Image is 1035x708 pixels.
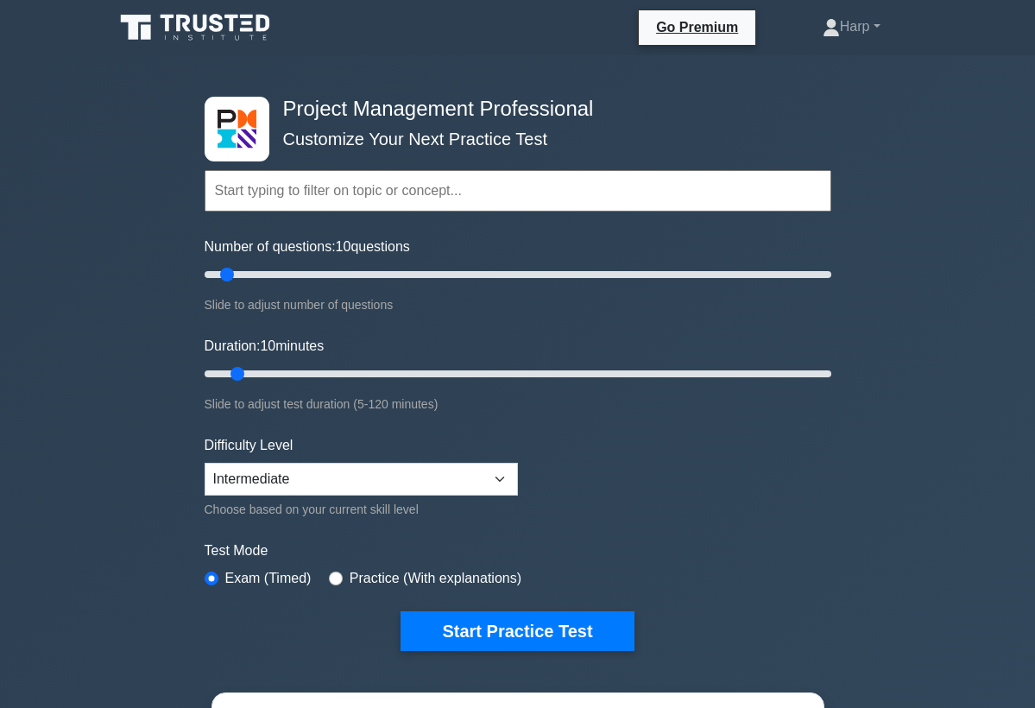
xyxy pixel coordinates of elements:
[276,97,747,122] h4: Project Management Professional
[401,611,634,651] button: Start Practice Test
[205,435,293,456] label: Difficulty Level
[205,336,325,357] label: Duration: minutes
[336,239,351,254] span: 10
[205,237,410,257] label: Number of questions: questions
[646,16,748,38] a: Go Premium
[205,170,831,212] input: Start typing to filter on topic or concept...
[205,540,831,561] label: Test Mode
[350,568,521,589] label: Practice (With explanations)
[205,499,518,520] div: Choose based on your current skill level
[260,338,275,353] span: 10
[205,294,831,315] div: Slide to adjust number of questions
[781,9,922,44] a: Harp
[225,568,312,589] label: Exam (Timed)
[205,394,831,414] div: Slide to adjust test duration (5-120 minutes)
